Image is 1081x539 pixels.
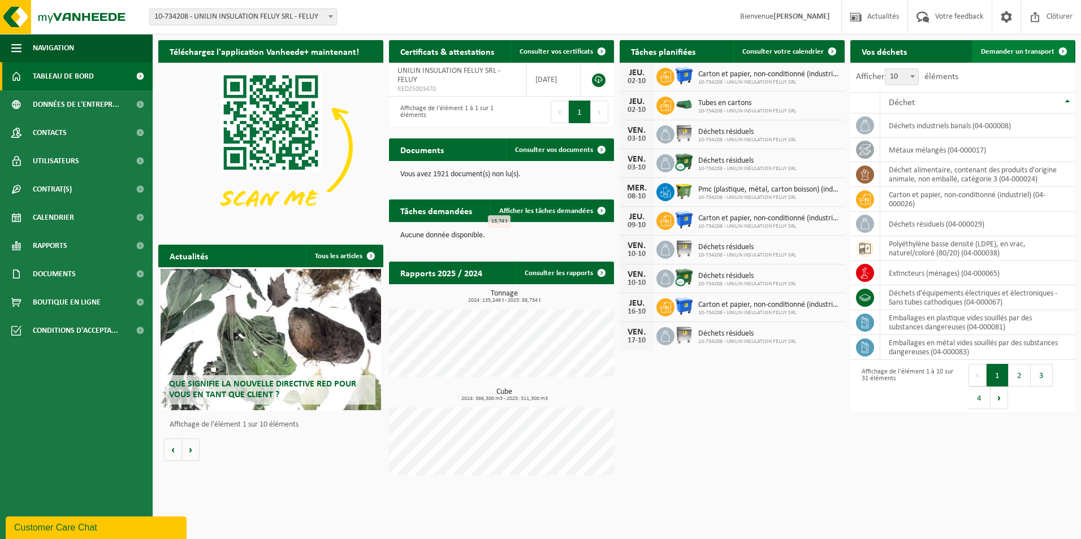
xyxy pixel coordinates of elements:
div: JEU. [625,97,648,106]
span: 10-734208 - UNILIN INSULATION FELUY SRL [698,252,796,259]
span: 10-734208 - UNILIN INSULATION FELUY SRL [698,338,796,345]
a: Consulter vos documents [506,138,613,161]
span: 10-734208 - UNILIN INSULATION FELUY SRL - FELUY [150,9,336,25]
div: VEN. [625,155,648,164]
td: métaux mélangés (04-000017) [880,138,1075,162]
div: 08-10 [625,193,648,201]
span: Tubes en cartons [698,99,796,108]
div: VEN. [625,241,648,250]
span: Tableau de bord [33,62,94,90]
span: RED25003470 [397,85,518,94]
div: 02-10 [625,106,648,114]
h2: Certificats & attestations [389,40,505,62]
td: carton et papier, non-conditionné (industriel) (04-000026) [880,187,1075,212]
label: Afficher éléments [856,72,958,81]
p: Vous avez 1921 document(s) non lu(s). [400,171,603,179]
span: Rapports [33,232,67,260]
span: Boutique en ligne [33,288,101,316]
span: Consulter vos documents [515,146,593,154]
button: 1 [987,364,1009,386]
div: JEU. [625,68,648,77]
a: Afficher les tâches demandées [490,199,613,222]
td: emballages en métal vides souillés par des substances dangereuses (04-000083) [880,335,1075,360]
span: 10 [885,69,918,85]
img: HK-XK-22-GN-00 [674,99,694,110]
span: 2024: 366,300 m3 - 2025: 311,300 m3 [395,396,614,402]
h3: Tonnage [395,290,614,303]
span: Utilisateurs [33,147,79,175]
div: VEN. [625,270,648,279]
span: 10 [885,68,919,85]
td: extincteurs (ménages) (04-000065) [880,261,1075,285]
h2: Téléchargez l'application Vanheede+ maintenant! [158,40,370,62]
span: Demander un transport [981,48,1054,55]
img: WB-1100-CU [674,153,694,172]
td: déchets industriels banals (04-000008) [880,114,1075,138]
span: 10-734208 - UNILIN INSULATION FELUY SRL [698,223,839,230]
a: Consulter les rapports [516,262,613,284]
span: UNILIN INSULATION FELUY SRL - FELUY [397,67,500,84]
img: WB-1100-HPE-BE-01 [674,210,694,229]
p: Affichage de l'élément 1 sur 10 éléments [170,421,378,429]
h3: Cube [395,388,614,402]
iframe: chat widget [6,514,189,539]
h2: Tâches planifiées [620,40,707,62]
span: 10-734208 - UNILIN INSULATION FELUY SRL [698,281,796,288]
span: Déchets résiduels [698,272,796,281]
div: 10-10 [625,279,648,287]
span: 10-734208 - UNILIN INSULATION FELUY SRL [698,137,796,144]
div: MER. [625,184,648,193]
a: Tous les articles [306,245,382,267]
div: 10-10 [625,250,648,258]
img: WB-1100-GAL-GY-02 [674,124,694,143]
h2: Actualités [158,245,219,267]
span: Consulter votre calendrier [742,48,824,55]
td: emballages en plastique vides souillés par des substances dangereuses (04-000081) [880,310,1075,335]
div: 02-10 [625,77,648,85]
td: déchets résiduels (04-000029) [880,212,1075,236]
h2: Documents [389,138,455,160]
img: Download de VHEPlus App [158,63,383,232]
span: Pmc (plastique, métal, carton boisson) (industriel) [698,185,839,194]
span: Documents [33,260,76,288]
img: WB-1100-HPE-GN-50 [674,181,694,201]
button: Vorige [164,438,182,461]
button: 4 [968,386,991,409]
td: [DATE] [527,63,581,97]
span: Déchets résiduels [698,243,796,252]
img: WB-1100-HPE-BE-01 [674,297,694,316]
span: Carton et papier, non-conditionné (industriel) [698,214,839,223]
div: 09-10 [625,221,648,229]
span: Carton et papier, non-conditionné (industriel) [698,301,839,310]
span: 10-734208 - UNILIN INSULATION FELUY SRL - FELUY [149,8,337,25]
a: Consulter votre calendrier [733,40,844,63]
img: WB-1100-HPE-BE-01 [674,66,694,85]
button: Next [991,386,1008,409]
strong: [PERSON_NAME] [773,12,830,21]
span: 10-734208 - UNILIN INSULATION FELUY SRL [698,194,839,201]
span: Consulter vos certificats [520,48,593,55]
span: Données de l'entrepr... [33,90,119,119]
img: WB-1100-CU [674,268,694,287]
span: 10-734208 - UNILIN INSULATION FELUY SRL [698,79,839,86]
span: Déchet [889,98,915,107]
button: 2 [1009,364,1031,386]
div: JEU. [625,299,648,308]
div: JEU. [625,212,648,221]
span: 10-734208 - UNILIN INSULATION FELUY SRL [698,166,796,172]
td: polyéthylène basse densité (LDPE), en vrac, naturel/coloré (80/20) (04-000038) [880,236,1075,261]
div: VEN. [625,328,648,337]
div: 17-10 [625,337,648,345]
div: VEN. [625,126,648,135]
div: Affichage de l'élément 1 à 1 sur 1 éléments [395,99,496,124]
span: Déchets résiduels [698,128,796,137]
span: 10-734208 - UNILIN INSULATION FELUY SRL [698,310,839,316]
div: 16-10 [625,308,648,316]
span: Conditions d'accepta... [33,316,118,345]
td: déchets d'équipements électriques et électroniques - Sans tubes cathodiques (04-000067) [880,285,1075,310]
a: Demander un transport [972,40,1074,63]
img: WB-1100-GAL-GY-02 [674,325,694,345]
a: Consulter vos certificats [511,40,613,63]
span: Contrat(s) [33,175,72,203]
